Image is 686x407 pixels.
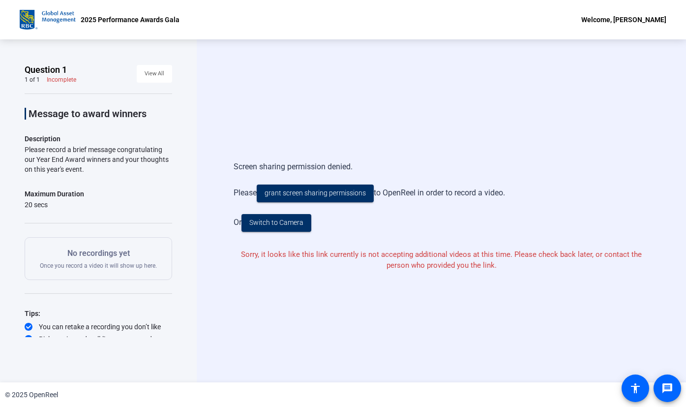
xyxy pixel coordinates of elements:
p: Description [25,133,172,145]
p: 2025 Performance Awards Gala [81,14,179,26]
div: Tips: [25,308,172,319]
span: grant screen sharing permissions [265,188,366,198]
p: Sorry, it looks like this link currently is not accepting additional videos at this time. Please ... [234,249,650,271]
button: grant screen sharing permissions [257,185,374,202]
div: 1 of 1 [25,76,40,84]
span: View All [145,66,164,81]
div: Screen sharing permission denied. Please to OpenReel in order to record a video. Or [234,151,650,242]
mat-icon: accessibility [629,382,641,394]
div: Please record a brief message congratulating our Year End Award winners and your thoughts on this... [25,145,172,174]
button: Switch to Camera [241,214,311,232]
p: Message to award winners [29,108,172,120]
button: View All [137,65,172,83]
div: You can retake a recording you don’t like [25,322,172,332]
span: Switch to Camera [249,218,303,228]
div: © 2025 OpenReel [5,390,58,400]
span: Question 1 [25,64,67,76]
mat-icon: message [661,382,673,394]
div: Maximum Duration [25,188,84,200]
div: Pick a quiet and well-lit area to record [25,334,172,344]
p: No recordings yet [40,248,157,259]
img: OpenReel logo [20,10,76,30]
div: Welcome, [PERSON_NAME] [581,14,666,26]
div: Incomplete [47,76,76,84]
div: Once you record a video it will show up here. [40,248,157,270]
div: 20 secs [25,200,84,210]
